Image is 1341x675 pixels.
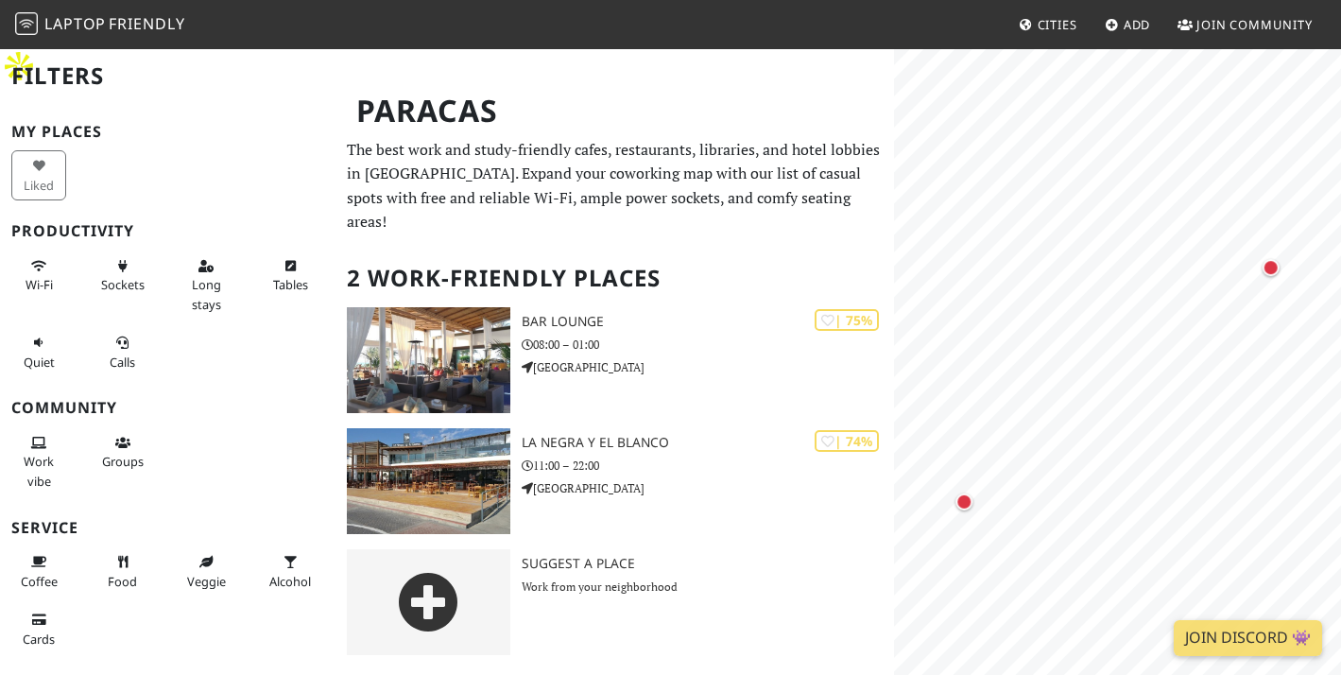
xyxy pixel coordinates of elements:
h3: Productivity [11,222,324,240]
p: [GEOGRAPHIC_DATA] [522,479,894,497]
span: Credit cards [23,631,55,648]
button: Calls [95,327,150,377]
div: | 74% [815,430,879,452]
h2: 2 Work-Friendly Places [347,250,883,307]
span: Friendly [109,13,184,34]
div: Map marker [952,489,976,513]
h3: My Places [11,123,324,141]
span: Power sockets [101,276,145,293]
span: Food [108,573,137,590]
h3: La Negra y el Blanco [522,435,894,451]
button: Wi-Fi [11,251,66,301]
div: Map marker [1259,255,1283,280]
button: Veggie [179,546,233,597]
a: Add [1097,8,1159,42]
p: 08:00 – 01:00 [522,336,894,354]
a: Cities [1011,8,1085,42]
a: Join Discord 👾 [1174,620,1322,656]
a: La Negra y el Blanco | 74% La Negra y el Blanco 11:00 – 22:00 [GEOGRAPHIC_DATA] [335,428,894,534]
a: LaptopFriendly LaptopFriendly [15,9,185,42]
span: Coffee [21,573,58,590]
h3: Bar Lounge [522,314,894,330]
span: Work-friendly tables [273,276,308,293]
span: Laptop [44,13,106,34]
button: Long stays [179,251,233,320]
h1: Paracas [341,85,890,137]
span: Stable Wi-Fi [26,276,53,293]
button: Groups [95,427,150,477]
h3: Community [11,399,324,417]
span: People working [24,453,54,489]
span: Alcohol [269,573,311,590]
span: Join Community [1196,16,1313,33]
div: | 75% [815,309,879,331]
p: Work from your neighborhood [522,578,894,596]
h2: Filters [11,47,324,105]
button: Quiet [11,327,66,377]
button: Tables [263,251,318,301]
p: [GEOGRAPHIC_DATA] [522,358,894,376]
h3: Service [11,519,324,537]
button: Alcohol [263,546,318,597]
img: gray-place-d2bdb4477600e061c01bd816cc0f2ef0cfcb1ca9e3ad78868dd16fb2af073a21.png [347,549,510,655]
img: La Negra y el Blanco [347,428,510,534]
span: Cities [1038,16,1077,33]
span: Long stays [192,276,221,312]
button: Coffee [11,546,66,597]
button: Work vibe [11,427,66,496]
span: Group tables [102,453,144,470]
img: LaptopFriendly [15,12,38,35]
button: Food [95,546,150,597]
span: Quiet [24,354,55,371]
a: Join Community [1170,8,1320,42]
button: Cards [11,604,66,654]
a: Bar Lounge | 75% Bar Lounge 08:00 – 01:00 [GEOGRAPHIC_DATA] [335,307,894,413]
p: The best work and study-friendly cafes, restaurants, libraries, and hotel lobbies in [GEOGRAPHIC_... [347,138,883,234]
span: Add [1124,16,1151,33]
button: Sockets [95,251,150,301]
span: Veggie [187,573,226,590]
a: Suggest a Place Work from your neighborhood [335,549,894,655]
p: 11:00 – 22:00 [522,457,894,475]
span: Video/audio calls [110,354,135,371]
img: Bar Lounge [347,307,510,413]
h3: Suggest a Place [522,556,894,572]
